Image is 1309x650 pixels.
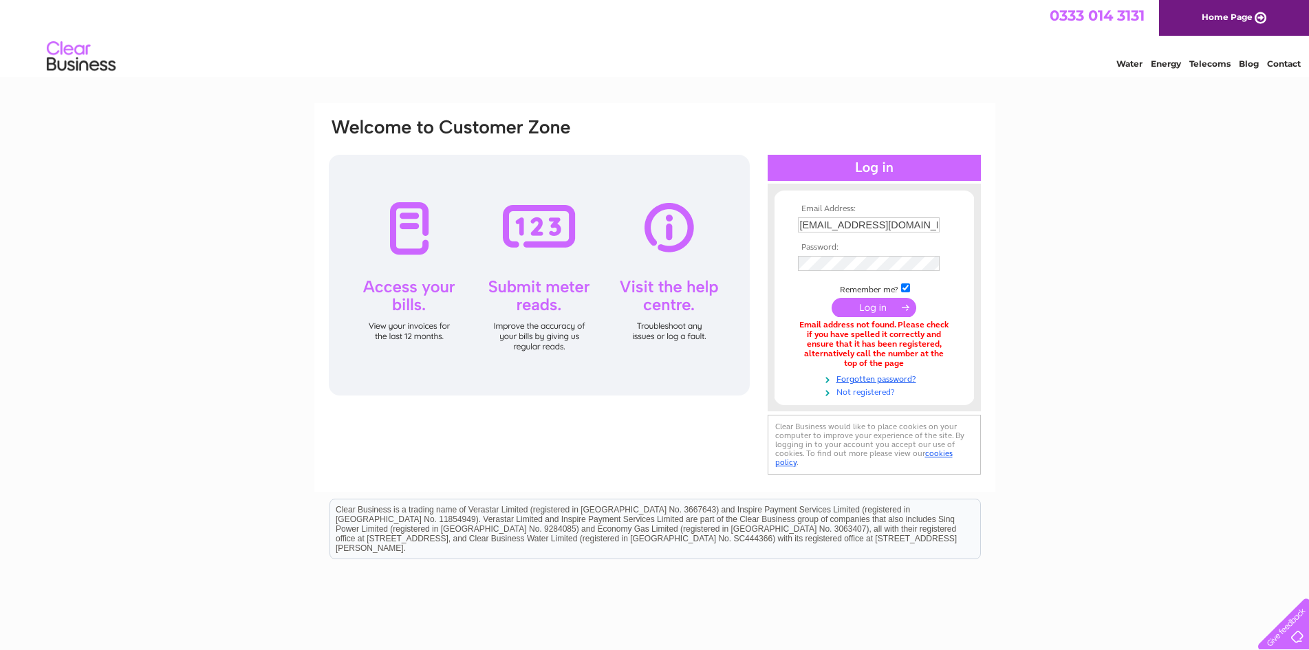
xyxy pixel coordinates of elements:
a: Contact [1267,58,1301,69]
td: Remember me? [794,281,954,295]
a: 0333 014 3131 [1050,7,1145,24]
div: Clear Business would like to place cookies on your computer to improve your experience of the sit... [768,415,981,475]
div: Clear Business is a trading name of Verastar Limited (registered in [GEOGRAPHIC_DATA] No. 3667643... [330,8,980,67]
a: Energy [1151,58,1181,69]
a: cookies policy [775,448,953,467]
input: Submit [832,298,916,317]
a: Water [1116,58,1143,69]
div: Email address not found. Please check if you have spelled it correctly and ensure that it has bee... [798,321,951,368]
img: logo.png [46,36,116,78]
a: Telecoms [1189,58,1231,69]
a: Not registered? [798,384,954,398]
a: Forgotten password? [798,371,954,384]
a: Blog [1239,58,1259,69]
th: Password: [794,243,954,252]
th: Email Address: [794,204,954,214]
